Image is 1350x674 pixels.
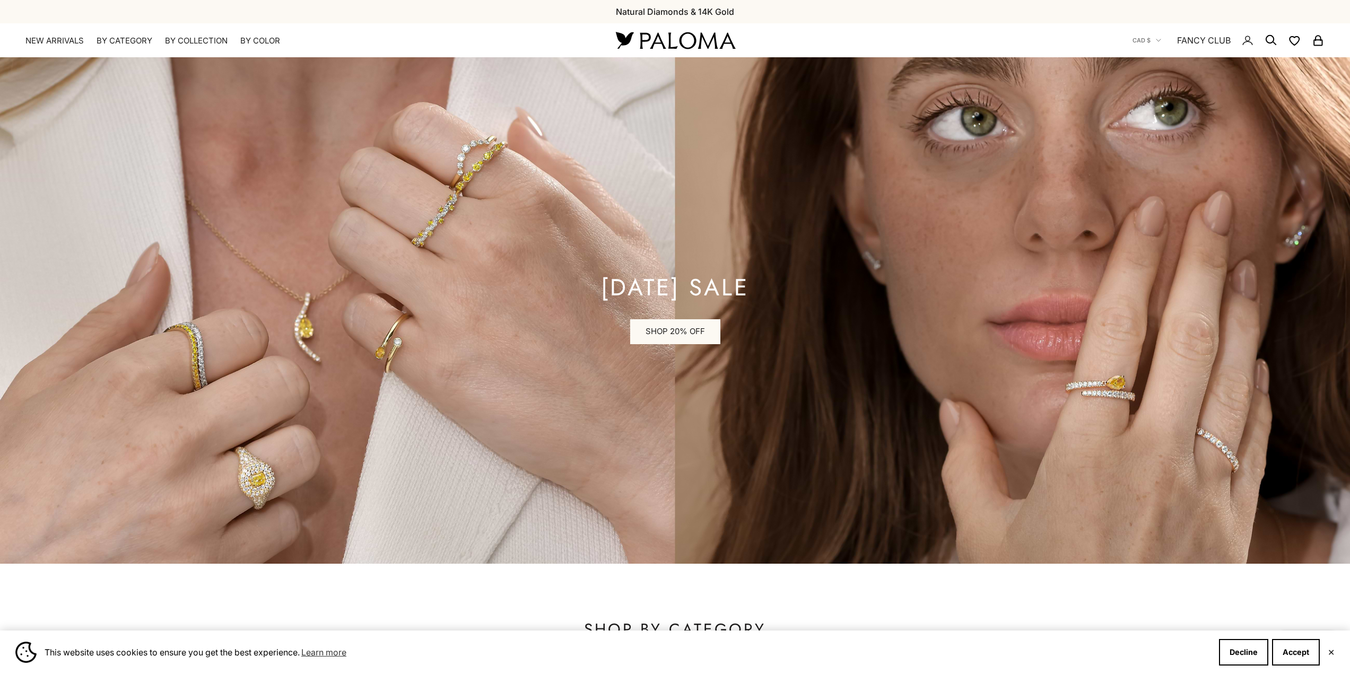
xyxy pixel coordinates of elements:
summary: By Color [240,36,280,46]
button: Accept [1272,639,1320,666]
p: [DATE] sale [601,277,749,298]
p: Natural Diamonds & 14K Gold [616,5,734,19]
a: FANCY CLUB [1177,33,1231,47]
img: Cookie banner [15,642,37,663]
summary: By Category [97,36,152,46]
summary: By Collection [165,36,228,46]
button: CAD $ [1133,36,1161,45]
button: Decline [1219,639,1268,666]
span: This website uses cookies to ensure you get the best experience. [45,644,1210,660]
a: SHOP 20% OFF [630,319,720,345]
p: SHOP BY CATEGORY [105,619,1246,640]
a: NEW ARRIVALS [25,36,84,46]
span: CAD $ [1133,36,1151,45]
button: Close [1328,649,1335,655]
nav: Secondary navigation [1133,23,1325,57]
a: Learn more [300,644,348,660]
nav: Primary navigation [25,36,590,46]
